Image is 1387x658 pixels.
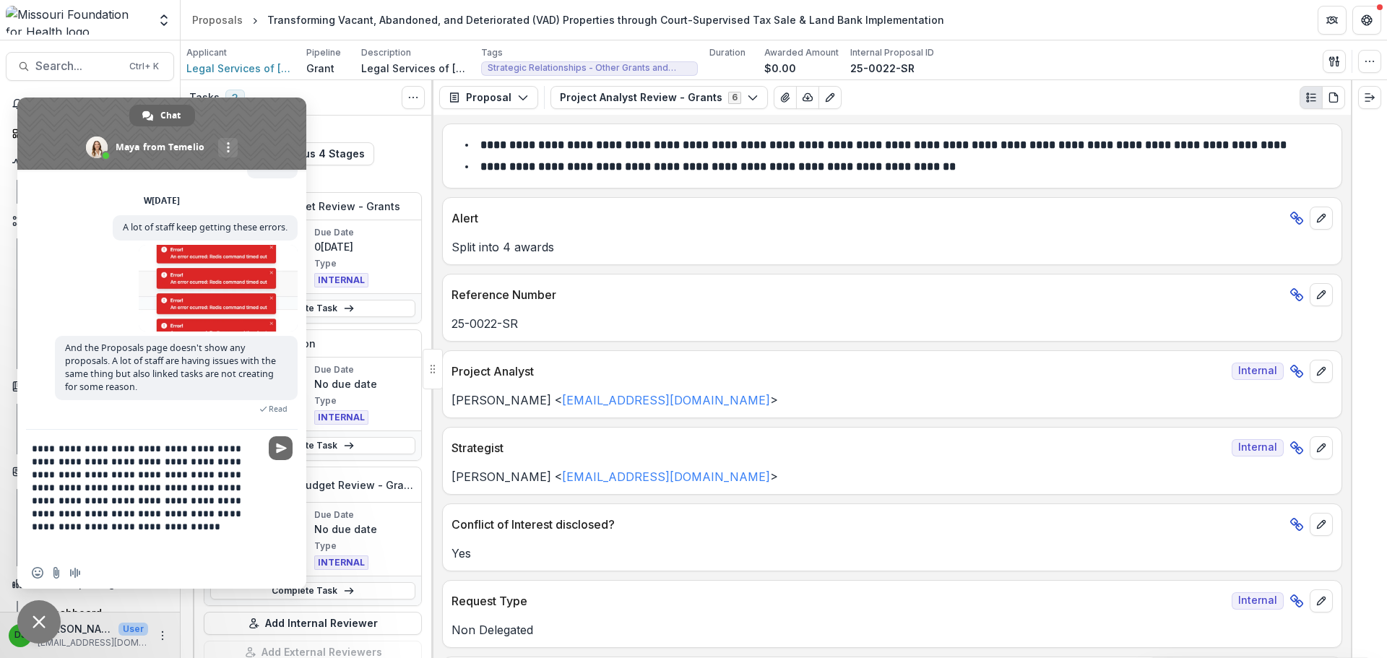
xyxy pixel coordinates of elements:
p: Awarded Amount [764,46,839,59]
span: INTERNAL [314,273,368,287]
button: Open entity switcher [154,6,174,35]
button: Open Activity [6,151,174,174]
button: Open Contacts [6,460,174,483]
button: Edit as form [818,86,842,109]
span: Read [269,404,288,414]
a: Close chat [17,600,61,644]
span: Strategic Relationships - Other Grants and Contracts [488,63,691,73]
div: Dashboard [46,605,163,620]
span: 3 [225,90,245,107]
p: Duration [709,46,746,59]
button: Toggle View Cancelled Tasks [402,86,425,109]
h5: Acct Final Budget Review - Grants [228,199,400,214]
p: Project Analyst [451,363,1226,380]
p: Reference Number [451,286,1284,303]
a: Chat [129,105,195,126]
span: And the Proposals page doesn't show any proposals. A lot of staff are having issues with the same... [65,342,276,393]
span: A lot of staff keep getting these errors. [123,221,288,233]
p: Pipeline [306,46,341,59]
nav: breadcrumb [186,9,950,30]
div: Deena Scotti [14,631,27,640]
a: [EMAIL_ADDRESS][DOMAIN_NAME] [562,469,770,484]
textarea: Compose your message... [32,430,263,557]
button: Add Internal Reviewer [204,612,422,635]
p: 25-0022-SR [850,61,915,76]
button: Open Workflows [6,209,174,233]
a: Proposals [186,9,249,30]
button: edit [1310,207,1333,230]
p: 25-0022-SR [451,315,1333,332]
span: INTERNAL [314,410,368,425]
button: Open Documents [6,375,174,398]
button: Project Analyst Review - Grants6 [550,86,768,109]
button: edit [1310,436,1333,459]
span: Internal [1232,363,1284,380]
p: User [118,623,148,636]
span: Search... [35,59,121,73]
p: Type [314,257,415,270]
span: Internal [1232,439,1284,456]
p: Alert [451,209,1284,227]
div: Ctrl + K [126,59,162,74]
p: $0.00 [764,61,796,76]
h3: Tasks [189,92,220,104]
a: Complete Task [210,582,415,599]
button: Plaintext view [1300,86,1323,109]
p: Description [361,46,411,59]
span: Internal [1232,592,1284,610]
button: edit [1310,513,1333,536]
p: [EMAIL_ADDRESS][DOMAIN_NAME] [38,636,148,649]
span: Send a file [51,567,62,579]
button: Open Data & Reporting [6,572,174,595]
p: Due Date [314,508,415,521]
a: Complete Task [210,437,415,454]
p: Request Type [451,592,1226,610]
span: INTERNAL [314,555,368,570]
p: Legal Services of [GEOGRAPHIC_DATA][US_STATE], [GEOGRAPHIC_DATA], the City of [GEOGRAPHIC_DATA], ... [361,61,470,76]
a: Dashboard [6,121,174,145]
p: Non Delegated [451,621,1333,638]
button: edit [1310,283,1333,306]
p: Yes [451,545,1333,562]
div: Transforming Vacant, Abandoned, and Deteriorated (VAD) Properties through Court-Supervised Tax Sa... [267,12,944,27]
button: Proposal [439,86,538,109]
p: Due Date [314,363,415,376]
span: Send [269,436,293,460]
p: No due date [314,376,415,391]
button: View Attached Files [774,86,797,109]
button: Get Help [1352,6,1381,35]
a: Dashboard [23,601,174,625]
p: Type [314,394,415,407]
p: No due date [314,521,415,537]
button: edit [1310,589,1333,612]
button: PDF view [1322,86,1345,109]
p: 0[DATE] [314,239,415,254]
span: Insert an emoji [32,567,43,579]
h5: PA Final Budget Review - Grants [256,477,415,493]
div: Proposals [192,12,243,27]
p: Due Date [314,226,415,239]
a: [EMAIL_ADDRESS][DOMAIN_NAME] [562,393,770,407]
div: W[DATE] [144,196,180,205]
img: Missouri Foundation for Health logo [6,6,148,35]
a: Legal Services of [GEOGRAPHIC_DATA][US_STATE], Inc. [186,61,295,76]
p: [PERSON_NAME] [38,621,113,636]
p: [PERSON_NAME] < > [451,468,1333,485]
p: Split into 4 awards [451,238,1333,256]
p: Grant [306,61,334,76]
span: Chat [160,105,181,126]
button: Search... [6,52,174,81]
p: Conflict of Interest disclosed? [451,516,1284,533]
button: edit [1310,360,1333,383]
p: Tags [481,46,503,59]
button: Expand right [1358,86,1381,109]
button: Partners [1318,6,1347,35]
p: Type [314,540,415,553]
a: Complete Task [210,300,415,317]
p: Applicant [186,46,227,59]
p: [PERSON_NAME] < > [451,391,1333,409]
p: Strategist [451,439,1226,456]
p: Internal Proposal ID [850,46,934,59]
button: Notifications [6,92,174,116]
